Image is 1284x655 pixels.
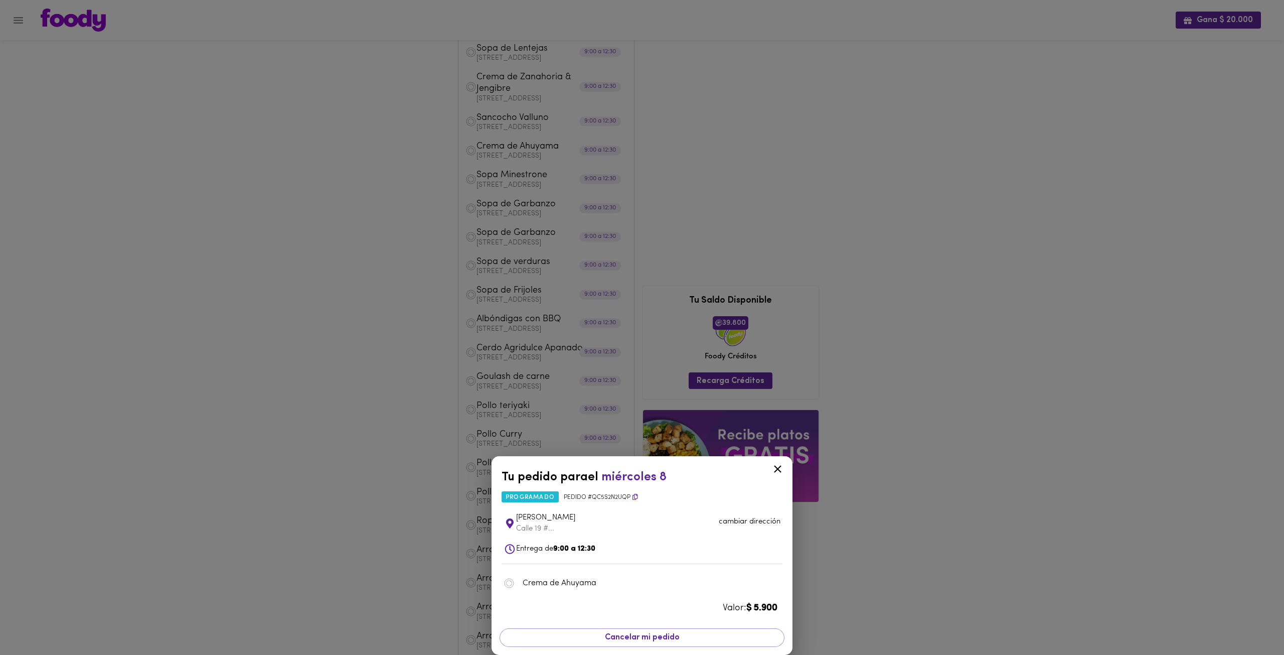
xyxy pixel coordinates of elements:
[1226,597,1274,645] iframe: Messagebird Livechat Widget
[504,578,515,589] img: dish.png
[500,628,784,647] button: Cancelar mi pedido
[502,469,782,486] div: Tu pedido para el
[601,471,667,483] span: miércoles 8
[564,493,638,502] span: Pedido # Qc5s2N2uQp
[746,604,777,613] b: $ 5.900
[553,545,595,553] b: 9:00 a 12:30
[523,577,772,589] span: Crema de Ahuyama
[516,523,633,534] p: Calle 19 #...
[719,516,780,527] p: cambiar dirección
[516,545,595,553] span: Entrega de
[502,491,559,502] span: programado
[516,512,719,524] span: [PERSON_NAME]
[507,602,777,615] div: Valor:
[506,633,778,642] span: Cancelar mi pedido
